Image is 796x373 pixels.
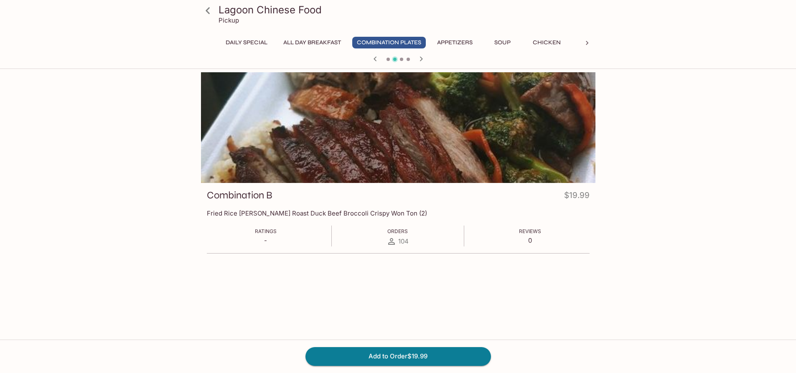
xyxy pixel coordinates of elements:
span: Reviews [519,228,541,234]
button: Appetizers [432,37,477,48]
button: Chicken [528,37,566,48]
p: Pickup [219,16,239,24]
p: Fried Rice [PERSON_NAME] Roast Duck Beef Broccoli Crispy Won Ton (2) [207,209,590,217]
button: All Day Breakfast [279,37,346,48]
button: Soup [484,37,521,48]
h4: $19.99 [564,189,590,205]
span: Ratings [255,228,277,234]
p: 0 [519,236,541,244]
div: Combination B [201,72,595,183]
p: - [255,236,277,244]
h3: Lagoon Chinese Food [219,3,592,16]
button: Daily Special [221,37,272,48]
span: Orders [387,228,408,234]
button: Beef [572,37,610,48]
button: Combination Plates [352,37,426,48]
h3: Combination B [207,189,272,202]
span: 104 [398,237,409,245]
button: Add to Order$19.99 [305,347,491,365]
